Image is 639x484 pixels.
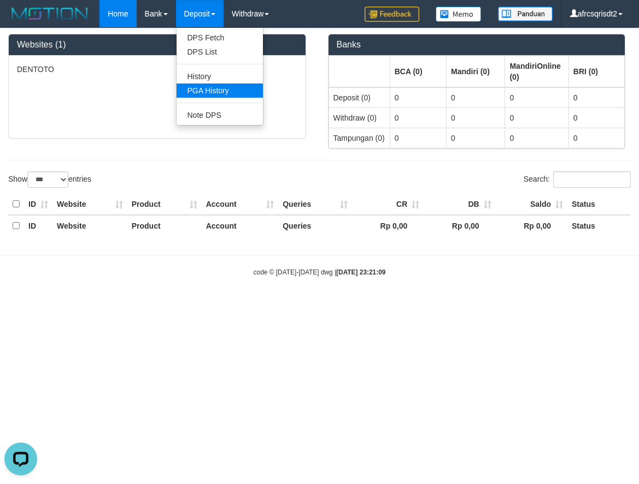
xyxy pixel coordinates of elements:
th: ID [24,215,52,236]
th: Group: activate to sort column ascending [568,56,624,87]
th: ID [24,194,52,215]
td: 0 [390,107,446,128]
th: Group: activate to sort column ascending [390,56,446,87]
button: Open LiveChat chat widget [4,4,37,37]
th: Queries [278,194,352,215]
td: 0 [447,87,505,108]
td: 0 [568,128,624,148]
td: 0 [447,107,505,128]
td: 0 [505,128,568,148]
th: Queries [278,215,352,236]
td: 0 [568,107,624,128]
th: Group: activate to sort column ascending [505,56,568,87]
th: Status [567,215,631,236]
th: DB [424,194,495,215]
td: Withdraw (0) [329,107,390,128]
td: 0 [390,87,446,108]
th: Product [127,194,202,215]
h3: Websites (1) [17,40,297,50]
th: Rp 0,00 [352,215,424,236]
strong: [DATE] 23:21:09 [336,268,385,276]
label: Show entries [8,171,91,188]
td: 0 [390,128,446,148]
select: Showentries [27,171,68,188]
a: Note DPS [177,108,263,122]
a: DPS List [177,45,263,59]
img: Button%20Memo.svg [436,7,482,22]
small: code © [DATE]-[DATE] dwg | [254,268,386,276]
th: Product [127,215,202,236]
td: Tampungan (0) [329,128,390,148]
th: Account [202,215,279,236]
th: Account [202,194,279,215]
label: Search: [524,171,631,188]
img: panduan.png [498,7,553,21]
a: PGA History [177,83,263,98]
p: DENTOTO [17,64,297,75]
th: Group: activate to sort column ascending [447,56,505,87]
h3: Banks [337,40,617,50]
td: Deposit (0) [329,87,390,108]
th: Website [52,215,127,236]
th: Rp 0,00 [424,215,495,236]
input: Search: [553,171,631,188]
th: Saldo [496,194,567,215]
th: CR [352,194,424,215]
th: Group: activate to sort column ascending [329,56,390,87]
td: 0 [505,87,568,108]
a: History [177,69,263,83]
td: 0 [505,107,568,128]
th: Rp 0,00 [496,215,567,236]
th: Website [52,194,127,215]
td: 0 [568,87,624,108]
a: DPS Fetch [177,31,263,45]
th: Status [567,194,631,215]
td: 0 [447,128,505,148]
img: Feedback.jpg [365,7,419,22]
img: MOTION_logo.png [8,5,91,22]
